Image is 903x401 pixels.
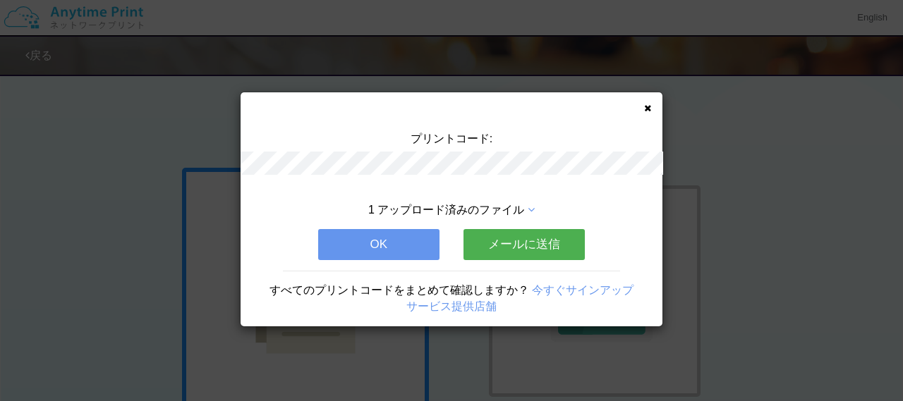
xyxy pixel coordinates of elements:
[532,284,634,296] a: 今すぐサインアップ
[318,229,440,260] button: OK
[463,229,585,260] button: メールに送信
[411,132,492,144] span: プリントコード:
[269,284,529,296] span: すべてのプリントコードをまとめて確認しますか？
[406,300,497,312] a: サービス提供店舗
[368,204,524,216] span: 1 アップロード済みのファイル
